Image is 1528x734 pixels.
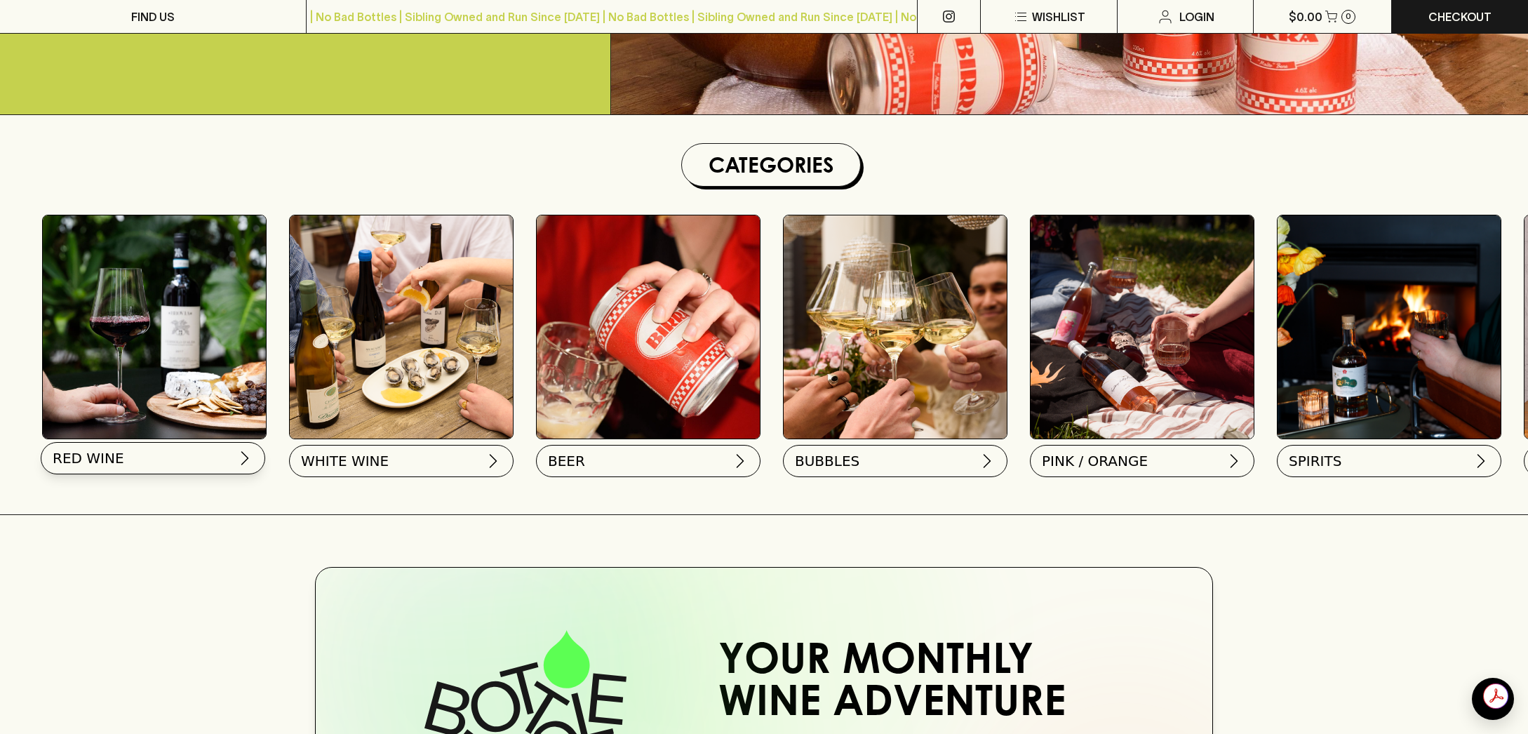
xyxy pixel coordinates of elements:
[718,642,1122,726] h2: Your Monthly Wine Adventure
[485,453,502,469] img: chevron-right.svg
[536,445,760,477] button: BEER
[732,453,749,469] img: chevron-right.svg
[979,453,996,469] img: chevron-right.svg
[784,215,1007,439] img: 2022_Festive_Campaign_INSTA-16 1
[131,8,175,25] p: FIND US
[53,448,124,468] span: RED WINE
[1030,445,1254,477] button: PINK / ORANGE
[537,215,760,439] img: BIRRA_GOOD-TIMES_INSTA-2 1/optimise?auth=Mjk3MjY0ODMzMw__
[1032,8,1085,25] p: Wishlist
[783,445,1007,477] button: BUBBLES
[1226,453,1242,469] img: chevron-right.svg
[1277,445,1501,477] button: SPIRITS
[1031,215,1254,439] img: gospel_collab-2 1
[548,451,585,471] span: BEER
[1278,215,1501,439] img: gospel_collab-2 1
[1289,451,1341,471] span: SPIRITS
[301,451,389,471] span: WHITE WINE
[1473,453,1489,469] img: chevron-right.svg
[1346,13,1351,20] p: 0
[1289,8,1322,25] p: $0.00
[1179,8,1214,25] p: Login
[289,445,514,477] button: WHITE WINE
[236,450,253,467] img: chevron-right.svg
[795,451,859,471] span: BUBBLES
[43,215,266,439] img: Red Wine Tasting
[1042,451,1148,471] span: PINK / ORANGE
[290,215,513,439] img: optimise
[688,149,855,180] h1: Categories
[1428,8,1492,25] p: Checkout
[41,442,265,474] button: RED WINE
